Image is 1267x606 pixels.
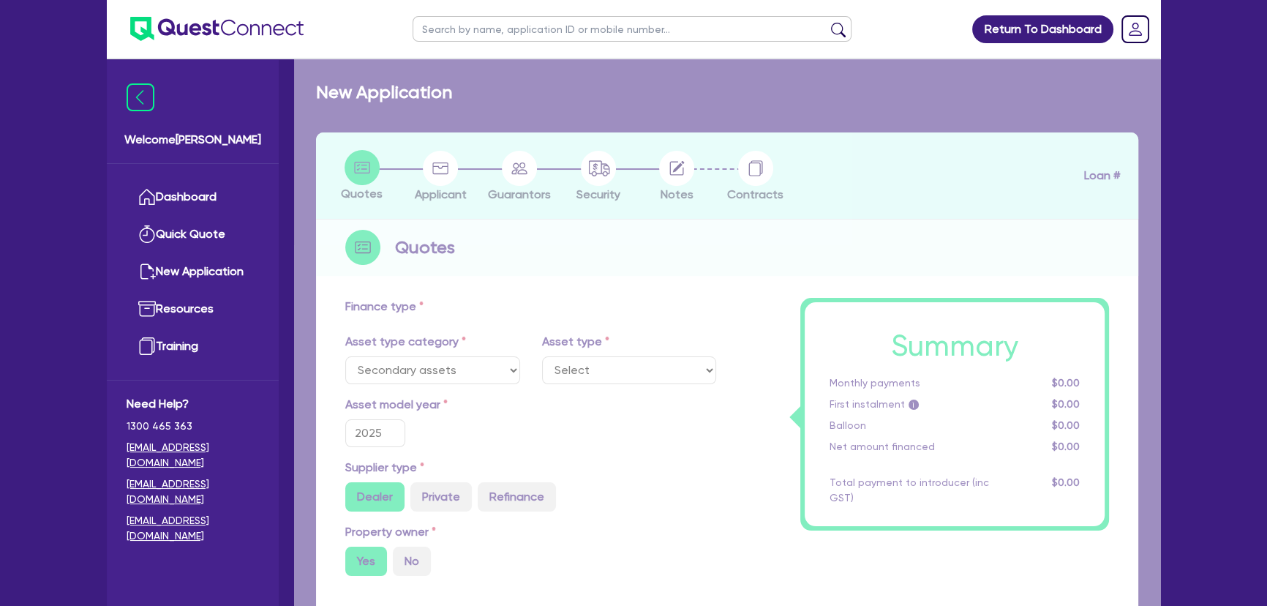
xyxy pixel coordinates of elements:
[138,300,156,318] img: resources
[127,253,259,291] a: New Application
[127,216,259,253] a: Quick Quote
[127,440,259,471] a: [EMAIL_ADDRESS][DOMAIN_NAME]
[972,15,1113,43] a: Return To Dashboard
[127,179,259,216] a: Dashboard
[138,225,156,243] img: quick-quote
[130,17,304,41] img: quest-connect-logo-blue
[127,291,259,328] a: Resources
[127,476,259,507] a: [EMAIL_ADDRESS][DOMAIN_NAME]
[138,263,156,280] img: new-application
[1116,10,1154,48] a: Dropdown toggle
[127,395,259,413] span: Need Help?
[127,513,259,544] a: [EMAIL_ADDRESS][DOMAIN_NAME]
[413,16,851,42] input: Search by name, application ID or mobile number...
[127,419,259,434] span: 1300 465 363
[124,131,261,149] span: Welcome [PERSON_NAME]
[127,83,154,111] img: icon-menu-close
[138,337,156,355] img: training
[127,328,259,365] a: Training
